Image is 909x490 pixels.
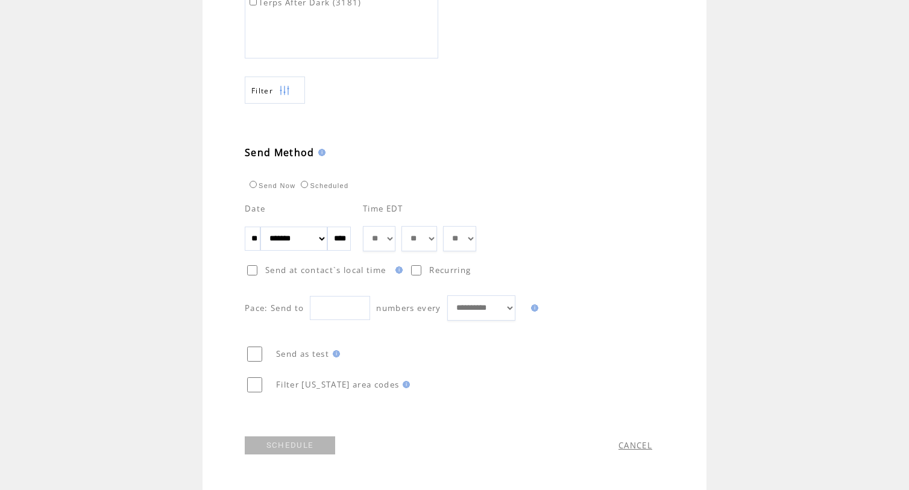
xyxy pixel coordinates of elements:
[265,265,386,275] span: Send at contact`s local time
[245,77,305,104] a: Filter
[276,379,399,390] span: Filter [US_STATE] area codes
[392,266,403,274] img: help.gif
[245,303,304,313] span: Pace: Send to
[429,265,471,275] span: Recurring
[527,304,538,312] img: help.gif
[279,77,290,104] img: filters.png
[376,303,441,313] span: numbers every
[329,350,340,357] img: help.gif
[276,348,329,359] span: Send as test
[363,203,403,214] span: Time EDT
[251,86,273,96] span: Show filters
[245,203,265,214] span: Date
[301,181,308,188] input: Scheduled
[245,436,335,454] a: SCHEDULE
[298,182,348,189] label: Scheduled
[250,181,257,188] input: Send Now
[399,381,410,388] img: help.gif
[315,149,326,156] img: help.gif
[247,182,295,189] label: Send Now
[618,440,652,451] a: CANCEL
[245,146,315,159] span: Send Method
